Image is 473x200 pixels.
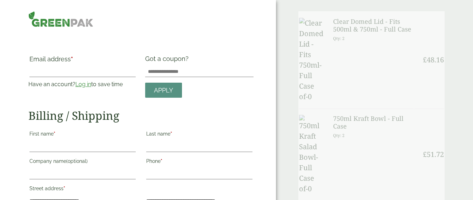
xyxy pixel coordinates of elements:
[63,186,65,191] abbr: required
[66,158,88,164] span: (optional)
[28,80,137,89] p: Have an account? to save time
[28,109,254,122] h2: Billing / Shipping
[71,55,73,63] abbr: required
[161,158,162,164] abbr: required
[145,83,182,98] a: Apply
[29,156,136,168] label: Company name
[75,81,91,88] a: Log in
[145,55,191,66] label: Got a coupon?
[29,184,136,195] label: Street address
[146,129,252,141] label: Last name
[154,87,173,94] span: Apply
[54,131,55,137] abbr: required
[146,156,252,168] label: Phone
[170,131,172,137] abbr: required
[28,11,93,27] img: GreenPak Supplies
[29,129,136,141] label: First name
[29,56,136,66] label: Email address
